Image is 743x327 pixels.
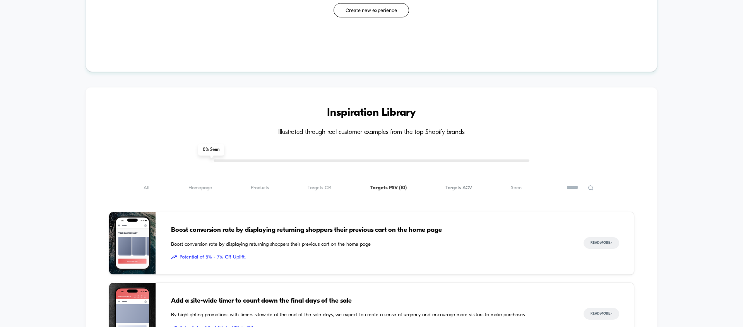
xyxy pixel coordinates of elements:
span: Boost conversion rate by displaying returning shoppers their previous cart on the home page [171,225,568,235]
img: Boost conversion rate by displaying returning shoppers their previous cart on the home page [109,212,156,274]
h3: Inspiration Library [109,107,634,119]
span: 0 % Seen [198,144,224,156]
button: Read More> [584,308,619,320]
span: By highlighting promotions with timers sitewide at the end of the sale days, we expect to create ... [171,311,568,319]
span: Add a site-wide timer to count down the final days of the sale [171,296,568,306]
span: Targets AOV [445,185,472,191]
span: Potential of 5% - 7% CR Uplift. [171,253,568,261]
span: Products [251,185,269,191]
span: Homepage [188,185,212,191]
span: Seen [511,185,522,191]
span: ( 10 ) [399,185,407,190]
span: Boost conversion rate by displaying returning shoppers their previous cart on the home page [171,241,568,248]
h4: Illustrated through real customer examples from the top Shopify brands [109,129,634,136]
button: Read More> [584,237,619,249]
span: Targets CR [308,185,331,191]
span: Targets PSV [370,185,407,191]
button: Create new experience [334,3,409,17]
span: All [144,185,149,191]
